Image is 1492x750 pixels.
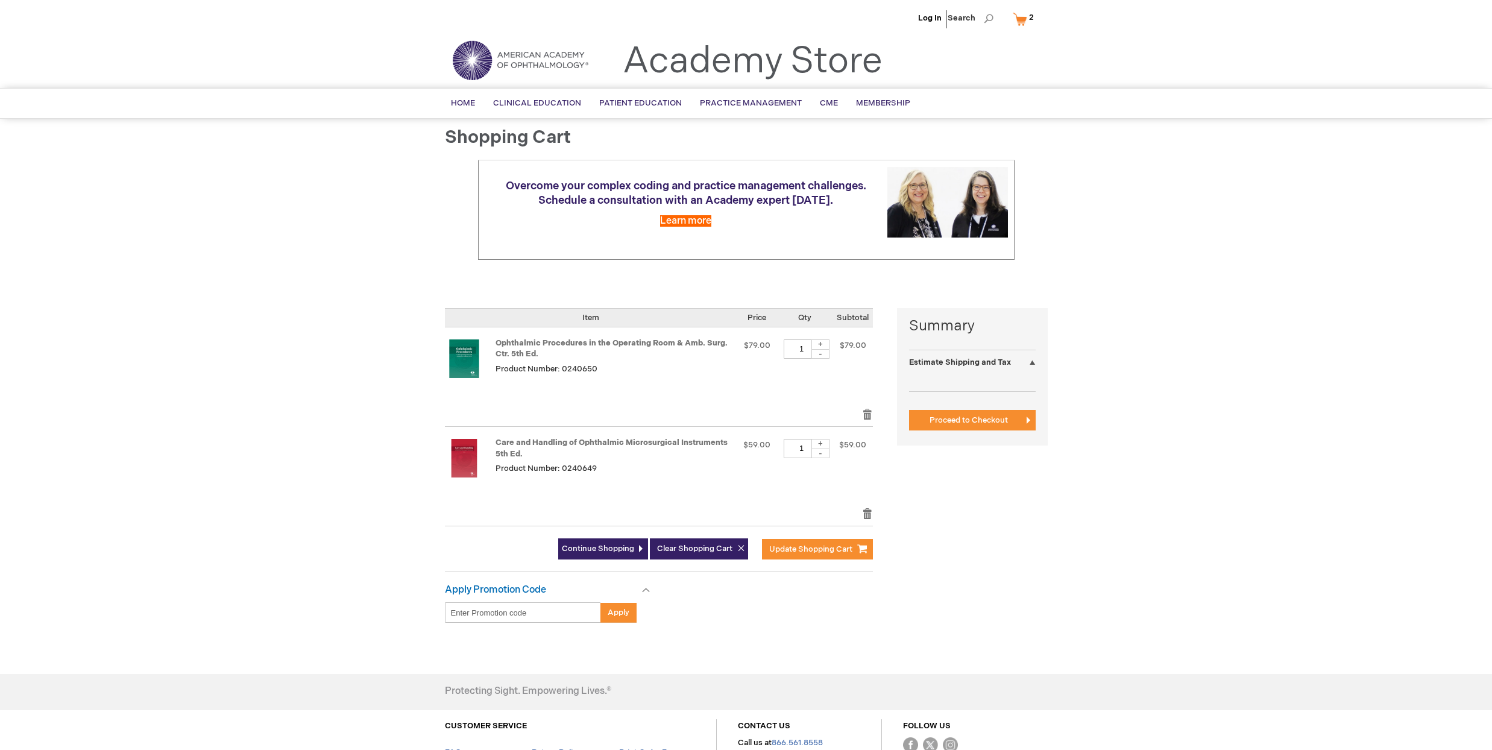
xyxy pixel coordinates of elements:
a: FOLLOW US [903,721,951,731]
button: Proceed to Checkout [909,410,1036,430]
span: Shopping Cart [445,127,571,148]
span: Membership [856,98,910,108]
button: Clear Shopping Cart [650,538,748,559]
span: Qty [798,313,811,323]
a: 2 [1010,8,1042,30]
strong: Apply Promotion Code [445,584,546,596]
span: $59.00 [839,440,866,450]
a: CONTACT US [738,721,790,731]
img: Care and Handling of Ophthalmic Microsurgical Instruments 5th Ed. [445,439,483,477]
strong: Estimate Shipping and Tax [909,358,1011,367]
span: Price [748,313,766,323]
h4: Protecting Sight. Empowering Lives.® [445,686,611,697]
a: Care and Handling of Ophthalmic Microsurgical Instruments 5th Ed. [496,438,728,459]
span: Apply [608,608,629,617]
a: Learn more [660,215,711,227]
a: Log In [918,13,942,23]
span: $59.00 [743,440,770,450]
img: Ophthalmic Procedures in the Operating Room & Amb. Surg. Ctr. 5th Ed. [445,339,483,378]
span: Patient Education [599,98,682,108]
span: Home [451,98,475,108]
span: 2 [1029,13,1034,22]
span: Overcome your complex coding and practice management challenges. Schedule a consultation with an ... [506,180,866,207]
button: Apply [600,602,637,623]
div: - [811,449,829,458]
div: + [811,339,829,350]
strong: Summary [909,316,1036,336]
input: Qty [784,439,820,458]
div: - [811,349,829,359]
span: Update Shopping Cart [769,544,852,554]
span: Clinical Education [493,98,581,108]
img: Schedule a consultation with an Academy expert today [887,167,1008,238]
span: Proceed to Checkout [930,415,1008,425]
span: CME [820,98,838,108]
a: Care and Handling of Ophthalmic Microsurgical Instruments 5th Ed. [445,439,496,496]
span: Clear Shopping Cart [657,544,732,553]
span: Search [948,6,993,30]
input: Qty [784,339,820,359]
a: Ophthalmic Procedures in the Operating Room & Amb. Surg. Ctr. 5th Ed. [496,338,728,359]
a: CUSTOMER SERVICE [445,721,527,731]
span: Item [582,313,599,323]
span: Product Number: 0240649 [496,464,597,473]
input: Enter Promotion code [445,602,601,623]
button: Update Shopping Cart [762,539,873,559]
span: Product Number: 0240650 [496,364,597,374]
a: Continue Shopping [558,538,648,559]
span: Continue Shopping [562,544,634,553]
span: Practice Management [700,98,802,108]
a: Academy Store [623,40,883,83]
span: $79.00 [840,341,866,350]
a: Ophthalmic Procedures in the Operating Room & Amb. Surg. Ctr. 5th Ed. [445,339,496,396]
a: 866.561.8558 [772,738,823,748]
div: + [811,439,829,449]
span: $79.00 [744,341,770,350]
span: Subtotal [837,313,869,323]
